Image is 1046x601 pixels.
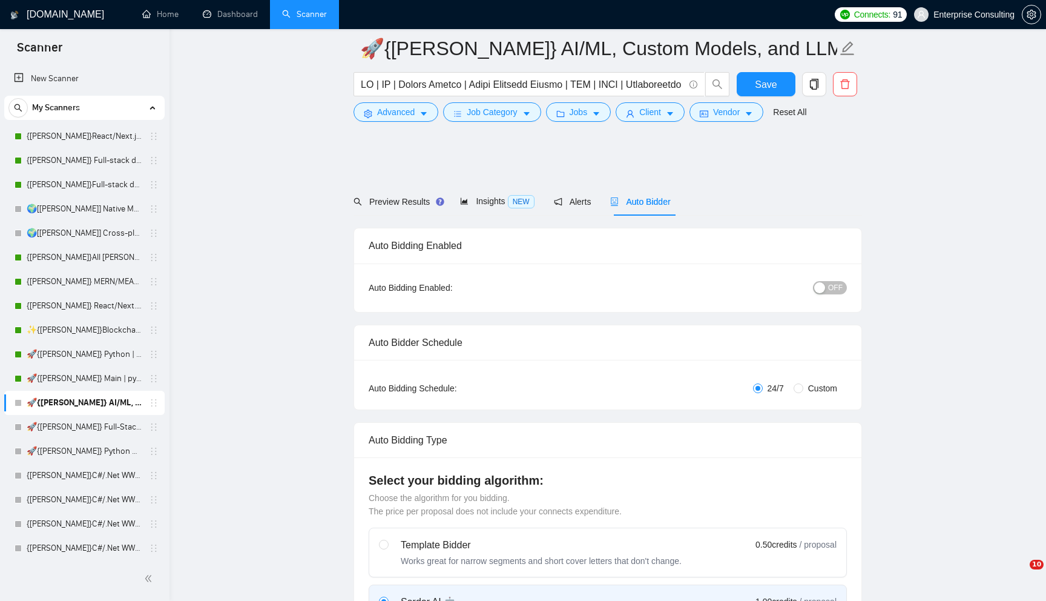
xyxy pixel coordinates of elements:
span: Advanced [377,105,415,119]
span: Custom [803,382,842,395]
div: Auto Bidding Enabled [369,228,847,263]
span: My Scanners [32,96,80,120]
a: {[PERSON_NAME]} React/Next.js/Node.js (Long-term, All Niches) [27,294,142,318]
a: {[PERSON_NAME]}C#/.Net WW - best match (not preferred location) [27,488,142,512]
span: holder [149,374,159,384]
a: {[PERSON_NAME]}C#/.Net WW - best match [27,463,142,488]
span: Vendor [713,105,740,119]
span: Client [639,105,661,119]
button: Save [737,72,795,96]
span: caret-down [745,109,753,118]
div: Auto Bidder Schedule [369,325,847,360]
span: Alerts [554,197,591,207]
span: holder [149,325,159,335]
button: setting [1022,5,1041,24]
span: holder [149,277,159,287]
a: setting [1022,10,1041,19]
span: robot [610,198,619,206]
a: searchScanner [282,9,327,19]
div: Auto Bidding Enabled: [369,281,528,294]
span: NEW [508,195,535,208]
span: 24/7 [763,382,789,395]
span: delete [834,79,857,90]
iframe: Intercom live chat [1005,560,1034,589]
span: holder [149,156,159,165]
a: Reset All [773,105,806,119]
a: {[PERSON_NAME]}All [PERSON_NAME] - web [НАДО ПЕРЕДЕЛАТЬ] [27,245,142,270]
span: holder [149,228,159,238]
span: holder [149,131,159,141]
button: settingAdvancedcaret-down [354,102,438,122]
span: holder [149,180,159,190]
li: New Scanner [4,67,165,91]
span: setting [364,109,372,118]
span: holder [149,495,159,505]
span: caret-down [666,109,674,118]
button: delete [833,72,857,96]
span: holder [149,253,159,262]
h4: Select your bidding algorithm: [369,472,847,489]
span: Auto Bidder [610,197,670,207]
span: holder [149,471,159,480]
a: {[PERSON_NAME]}React/Next.js/Node.js (Long-term, All Niches) [27,124,142,148]
span: holder [149,204,159,214]
span: 10 [1030,560,1044,569]
button: search [8,98,28,118]
a: 🌍[[PERSON_NAME]] Native Mobile WW [27,197,142,221]
img: logo [10,5,19,25]
span: user [626,109,634,118]
a: 🚀{[PERSON_NAME]} Main | python | django | AI (+less than 30 h) [27,367,142,391]
span: Preview Results [354,197,441,207]
span: user [917,10,926,19]
span: search [9,104,27,112]
span: idcard [700,109,708,118]
span: caret-down [522,109,531,118]
button: barsJob Categorycaret-down [443,102,541,122]
span: Save [755,77,777,92]
a: New Scanner [14,67,155,91]
span: copy [803,79,826,90]
span: Job Category [467,105,517,119]
a: {[PERSON_NAME]}C#/.Net WW - best match (<1 month, not preferred location) [27,536,142,560]
span: holder [149,543,159,553]
span: area-chart [460,197,469,205]
a: 🚀{[PERSON_NAME]} Full-Stack Python (Backend + Frontend) [27,415,142,439]
img: upwork-logo.png [840,10,850,19]
a: ✨{[PERSON_NAME]}Blockchain WW [27,318,142,342]
div: Tooltip anchor [435,196,446,207]
a: {[PERSON_NAME]} Full-stack devs WW - pain point [27,148,142,173]
a: {[PERSON_NAME]}C#/.Net WW - best match (<1 month) [27,512,142,536]
div: Auto Bidding Type [369,423,847,457]
span: holder [149,301,159,311]
button: copy [802,72,826,96]
div: Auto Bidding Schedule: [369,382,528,395]
div: Works great for narrow segments and short cover letters that don't change. [401,555,682,567]
a: 🌍[[PERSON_NAME]] Cross-platform Mobile WW [27,221,142,245]
span: folder [556,109,565,118]
span: search [706,79,729,90]
span: Scanner [7,39,72,64]
span: info-circle [689,81,697,88]
span: caret-down [419,109,428,118]
button: folderJobscaret-down [546,102,611,122]
span: holder [149,422,159,432]
div: Template Bidder [401,538,682,553]
span: bars [453,109,462,118]
button: idcardVendorcaret-down [689,102,763,122]
span: / proposal [800,539,837,551]
a: 🚀{[PERSON_NAME]} AI/ML, Custom Models, and LLM Development [27,391,142,415]
span: Jobs [570,105,588,119]
span: holder [149,350,159,359]
span: 0.50 credits [755,538,797,551]
input: Search Freelance Jobs... [361,77,684,92]
a: 🚀{[PERSON_NAME]} Python | Django | AI / [27,342,142,367]
span: Connects: [854,8,890,21]
a: 🚀{[PERSON_NAME]} Python AI/ML Integrations [27,439,142,463]
button: userClientcaret-down [616,102,685,122]
a: {[PERSON_NAME]} MERN/MEAN (Enterprise & SaaS) [27,270,142,294]
span: Choose the algorithm for you bidding. The price per proposal does not include your connects expen... [369,493,622,516]
input: Scanner name... [360,33,837,64]
span: holder [149,519,159,529]
a: {[PERSON_NAME]}Full-stack devs WW (<1 month) - pain point [27,173,142,197]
